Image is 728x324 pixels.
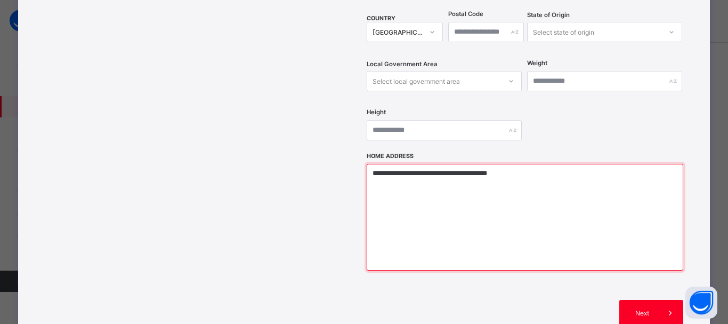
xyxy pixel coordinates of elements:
span: State of Origin [527,11,570,19]
div: [GEOGRAPHIC_DATA] [373,28,423,36]
label: Height [367,108,386,116]
label: Postal Code [448,10,483,18]
div: Select local government area [373,71,460,91]
span: COUNTRY [367,15,395,22]
div: Select state of origin [533,22,594,42]
button: Open asap [685,287,717,319]
label: Home Address [367,153,414,160]
span: Local Government Area [367,60,438,68]
label: Weight [527,59,547,67]
span: Next [627,309,658,317]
